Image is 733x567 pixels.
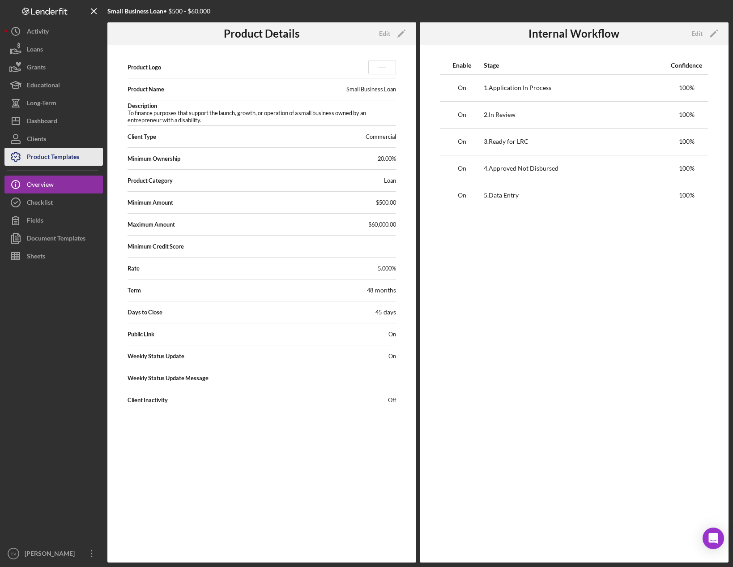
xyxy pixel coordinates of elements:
[27,211,43,232] div: Fields
[128,309,162,316] span: Days to Close
[368,221,396,228] span: $60,000.00
[4,229,103,247] button: Document Templates
[665,182,708,209] td: 100 %
[4,247,103,265] button: Sheets
[440,128,484,155] td: On
[440,182,484,209] td: On
[128,177,173,184] span: Product Category
[128,64,161,71] span: Product Logo
[128,199,173,206] span: Minimum Amount
[440,155,484,182] td: On
[484,74,665,101] td: 1 . Application In Process
[346,86,396,93] div: Small Business Loan
[440,74,484,101] td: On
[4,40,103,58] button: Loans
[22,545,81,565] div: [PERSON_NAME]
[107,7,163,15] b: Small Business Loan
[4,76,103,94] button: Educational
[384,177,396,184] div: Loan
[27,148,79,168] div: Product Templates
[376,199,396,206] span: $500.00
[388,352,396,360] span: On
[128,133,156,140] span: Client Type
[128,265,140,272] span: Rate
[4,545,103,563] button: EV[PERSON_NAME]
[128,243,184,250] span: Minimum Credit Score
[224,27,299,40] h3: Product Details
[379,27,390,40] div: Edit
[665,56,708,74] th: Confidence
[128,331,154,338] span: Public Link
[665,101,708,128] td: 100 %
[4,22,103,40] button: Activity
[27,58,46,78] div: Grants
[4,176,103,193] button: Overview
[686,27,721,40] button: Edit
[440,56,484,74] th: Enable
[378,265,396,272] span: 5.000%
[27,229,85,249] div: Document Templates
[366,133,396,140] div: Commercial
[665,155,708,182] td: 100 %
[484,128,665,155] td: 3 . Ready for LRC
[388,331,396,338] span: On
[128,102,396,109] span: Description
[4,211,103,229] button: Fields
[27,76,60,96] div: Educational
[388,396,396,404] span: Off
[484,56,665,74] th: Stage
[27,176,54,196] div: Overview
[27,22,49,43] div: Activity
[384,308,396,316] span: days
[528,27,619,40] h3: Internal Workflow
[128,155,180,162] span: Minimum Ownership
[484,155,665,182] td: 4 . Approved Not Disbursed
[367,287,396,294] div: 48
[484,182,665,209] td: 5 . Data Entry
[4,94,103,112] button: Long-Term
[27,130,46,150] div: Clients
[27,94,56,114] div: Long-Term
[375,309,396,316] div: 45
[4,58,103,76] button: Grants
[440,101,484,128] td: On
[27,40,43,60] div: Loans
[665,128,708,155] td: 100 %
[107,8,210,15] div: • $500 - $60,000
[128,287,141,294] span: Term
[703,528,724,549] div: Open Intercom Messenger
[4,112,103,130] button: Dashboard
[4,148,103,166] button: Product Templates
[11,551,17,556] text: EV
[128,86,164,93] span: Product Name
[665,74,708,101] td: 100 %
[374,27,409,40] button: Edit
[27,247,45,267] div: Sheets
[4,130,103,148] button: Clients
[128,109,396,124] pre: To finance purposes that support the launch, growth, or operation of a small business owned by an...
[484,101,665,128] td: 2 . In Review
[128,221,175,228] span: Maximum Amount
[378,155,396,162] span: 20.00%
[375,286,396,294] span: months
[691,27,703,40] div: Edit
[128,374,396,382] span: Weekly Status Update Message
[4,193,103,211] button: Checklist
[27,193,53,214] div: Checklist
[128,396,168,404] span: Client Inactivity
[128,352,184,360] span: Weekly Status Update
[27,112,57,132] div: Dashboard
